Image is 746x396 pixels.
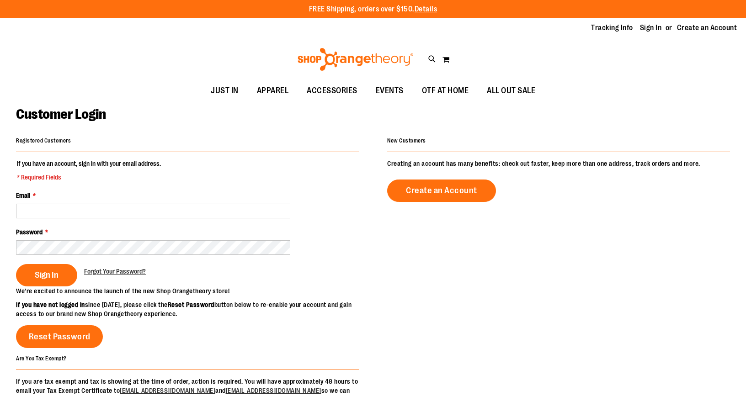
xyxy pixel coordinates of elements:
[387,137,426,144] strong: New Customers
[17,173,161,182] span: * Required Fields
[120,387,215,394] a: [EMAIL_ADDRESS][DOMAIN_NAME]
[677,23,737,33] a: Create an Account
[16,286,373,296] p: We’re excited to announce the launch of the new Shop Orangetheory store!
[16,106,106,122] span: Customer Login
[591,23,633,33] a: Tracking Info
[16,192,30,199] span: Email
[16,301,85,308] strong: If you have not logged in
[16,228,43,236] span: Password
[16,137,71,144] strong: Registered Customers
[16,159,162,182] legend: If you have an account, sign in with your email address.
[307,80,357,101] span: ACCESSORIES
[387,180,496,202] a: Create an Account
[35,270,59,280] span: Sign In
[211,80,239,101] span: JUST IN
[296,48,415,71] img: Shop Orangetheory
[84,268,146,275] span: Forgot Your Password?
[406,185,477,195] span: Create an Account
[29,332,91,342] span: Reset Password
[16,355,67,361] strong: Are You Tax Exempt?
[422,80,469,101] span: OTF AT HOME
[487,80,535,101] span: ALL OUT SALE
[16,325,103,348] a: Reset Password
[226,387,321,394] a: [EMAIL_ADDRESS][DOMAIN_NAME]
[257,80,289,101] span: APPAREL
[387,159,730,168] p: Creating an account has many benefits: check out faster, keep more than one address, track orders...
[84,267,146,276] a: Forgot Your Password?
[640,23,662,33] a: Sign In
[168,301,214,308] strong: Reset Password
[415,5,437,13] a: Details
[16,264,77,286] button: Sign In
[376,80,404,101] span: EVENTS
[309,4,437,15] p: FREE Shipping, orders over $150.
[16,300,373,318] p: since [DATE], please click the button below to re-enable your account and gain access to our bran...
